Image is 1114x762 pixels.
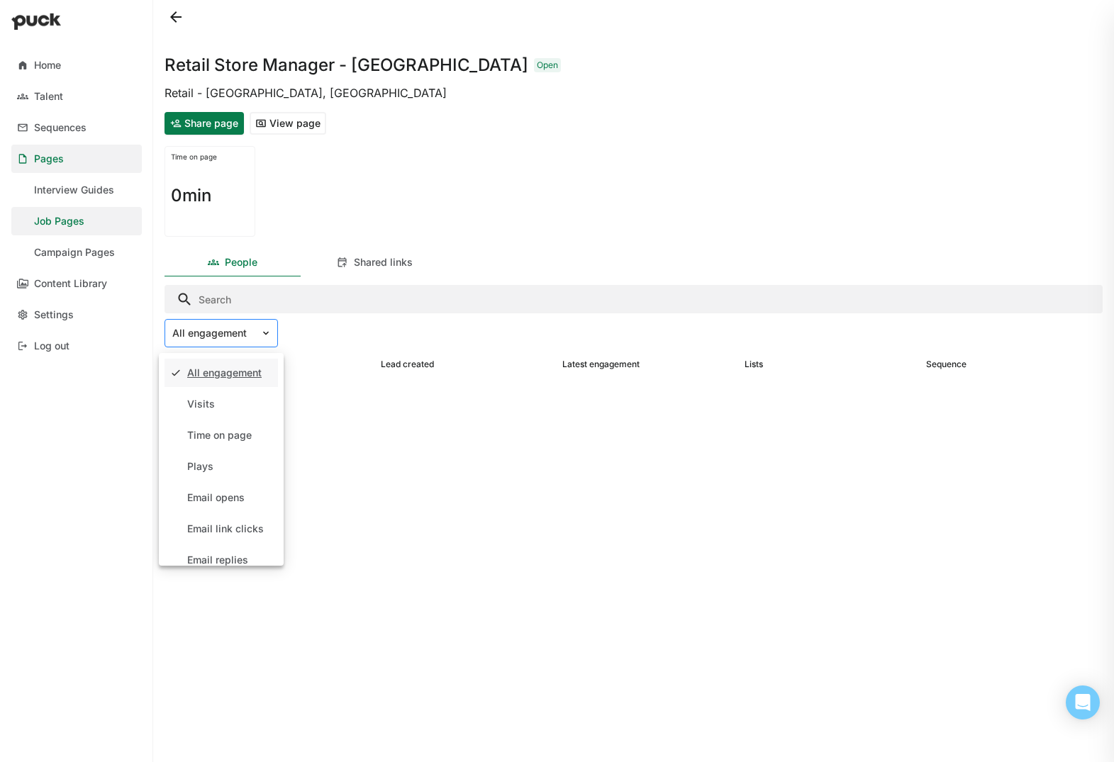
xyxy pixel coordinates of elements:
[537,60,558,70] div: Open
[11,113,142,142] a: Sequences
[187,398,215,410] div: Visits
[165,57,528,74] h1: Retail Store Manager - [GEOGRAPHIC_DATA]
[11,145,142,173] a: Pages
[34,215,84,228] div: Job Pages
[171,187,211,204] h1: 0min
[34,60,61,72] div: Home
[225,257,257,269] div: People
[187,367,262,379] div: All engagement
[11,301,142,329] a: Settings
[562,359,640,369] div: Latest engagement
[34,247,115,259] div: Campaign Pages
[11,269,142,298] a: Content Library
[34,278,107,290] div: Content Library
[34,309,74,321] div: Settings
[187,523,264,535] div: Email link clicks
[34,184,114,196] div: Interview Guides
[34,153,64,165] div: Pages
[354,257,413,269] div: Shared links
[11,176,142,204] a: Interview Guides
[250,112,326,135] button: View page
[34,340,69,352] div: Log out
[34,91,63,103] div: Talent
[11,82,142,111] a: Talent
[165,85,1103,101] div: Retail - [GEOGRAPHIC_DATA], [GEOGRAPHIC_DATA]
[171,152,249,161] div: Time on page
[381,359,434,369] div: Lead created
[11,207,142,235] a: Job Pages
[1066,685,1100,719] div: Open Intercom Messenger
[165,112,244,135] button: Share page
[11,238,142,267] a: Campaign Pages
[187,492,245,504] div: Email opens
[187,430,252,442] div: Time on page
[745,359,763,369] div: Lists
[926,359,967,369] div: Sequence
[165,285,1103,313] input: Search
[187,554,248,566] div: Email replies
[11,51,142,79] a: Home
[34,122,87,134] div: Sequences
[187,461,213,473] div: Plays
